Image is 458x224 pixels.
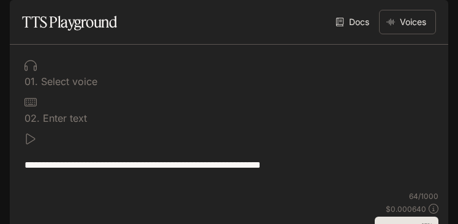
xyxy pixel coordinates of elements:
[38,77,97,86] p: Select voice
[24,77,38,86] p: 0 1 .
[22,10,117,34] h1: TTS Playground
[24,113,40,123] p: 0 2 .
[379,10,436,34] button: Voices
[333,10,374,34] a: Docs
[40,113,87,123] p: Enter text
